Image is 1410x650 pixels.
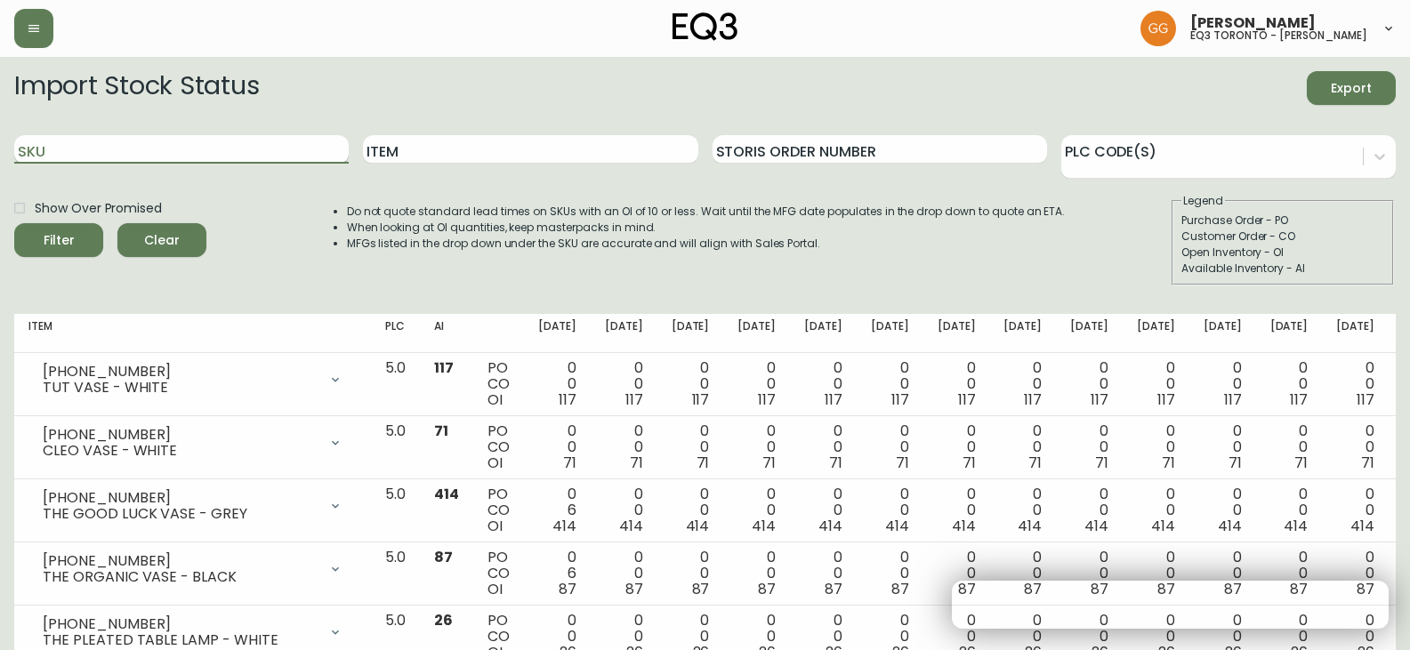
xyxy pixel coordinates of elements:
span: 117 [1357,389,1374,410]
div: [PHONE_NUMBER]THE GOOD LUCK VASE - GREY [28,486,357,526]
th: [DATE] [1322,314,1389,353]
th: [DATE] [591,314,657,353]
span: 87 [1024,579,1042,599]
span: 71 [762,453,776,473]
div: 0 0 [938,423,976,471]
button: Filter [14,223,103,257]
div: [PHONE_NUMBER] [43,490,318,506]
span: 71 [1294,453,1308,473]
div: 0 0 [1336,360,1374,408]
div: 0 0 [1270,550,1309,598]
span: 117 [559,389,576,410]
li: Do not quote standard lead times on SKUs with an OI of 10 or less. Wait until the MFG date popula... [347,204,1066,220]
div: [PHONE_NUMBER] [43,364,318,380]
span: 71 [434,421,448,441]
span: 117 [434,357,454,378]
span: 71 [1095,453,1108,473]
span: 414 [552,516,576,536]
div: THE PLEATED TABLE LAMP - WHITE [43,632,318,648]
span: 117 [1290,389,1308,410]
div: 0 0 [938,360,976,408]
span: 414 [752,516,776,536]
div: 0 0 [538,360,576,408]
th: [DATE] [790,314,857,353]
div: Customer Order - CO [1181,229,1384,245]
td: 5.0 [371,416,420,479]
span: 414 [686,516,710,536]
li: When looking at OI quantities, keep masterpacks in mind. [347,220,1066,236]
th: [DATE] [1123,314,1189,353]
div: Available Inventory - AI [1181,261,1384,277]
div: 0 0 [1204,550,1242,598]
td: 5.0 [371,353,420,416]
div: 0 0 [1137,486,1175,534]
div: 0 0 [737,360,776,408]
img: dbfc93a9366efef7dcc9a31eef4d00a7 [1140,11,1176,46]
button: Clear [117,223,206,257]
div: 0 0 [1270,360,1309,408]
div: 0 0 [737,550,776,598]
div: 0 0 [1070,423,1108,471]
div: 0 0 [938,550,976,598]
span: OI [487,516,503,536]
div: 0 0 [804,486,842,534]
span: 117 [625,389,643,410]
div: 0 0 [1003,486,1042,534]
span: Clear [132,229,192,252]
div: 0 6 [538,550,576,598]
div: 0 0 [871,423,909,471]
div: 0 0 [804,423,842,471]
div: 0 0 [1336,423,1374,471]
span: 71 [563,453,576,473]
span: 71 [630,453,643,473]
span: 414 [1151,516,1175,536]
div: 0 0 [1137,423,1175,471]
span: Show Over Promised [35,199,162,218]
img: logo [673,12,738,41]
span: 117 [825,389,842,410]
div: 0 0 [804,550,842,598]
th: [DATE] [989,314,1056,353]
span: 87 [891,579,909,599]
span: 414 [619,516,643,536]
legend: Legend [1181,193,1225,209]
span: 414 [952,516,976,536]
div: 0 0 [1270,486,1309,534]
th: [DATE] [1256,314,1323,353]
div: PO CO [487,550,510,598]
div: 0 0 [1204,360,1242,408]
div: 0 0 [1070,360,1108,408]
span: 87 [1157,579,1175,599]
span: 87 [1357,579,1374,599]
div: 0 0 [1003,360,1042,408]
div: [PHONE_NUMBER] [43,427,318,443]
div: 0 0 [871,550,909,598]
div: 0 0 [605,360,643,408]
div: PO CO [487,486,510,534]
span: 117 [958,389,976,410]
span: 414 [885,516,909,536]
div: 0 0 [538,423,576,471]
span: 117 [891,389,909,410]
th: [DATE] [723,314,790,353]
div: 0 0 [1137,550,1175,598]
li: MFGs listed in the drop down under the SKU are accurate and will align with Sales Portal. [347,236,1066,252]
div: 0 0 [1070,550,1108,598]
th: AI [420,314,473,353]
h2: Import Stock Status [14,71,259,105]
div: 0 0 [672,423,710,471]
span: 71 [1229,453,1242,473]
span: 414 [1218,516,1242,536]
div: [PHONE_NUMBER] [43,553,318,569]
span: 414 [434,484,459,504]
th: PLC [371,314,420,353]
span: 117 [1157,389,1175,410]
span: 117 [1224,389,1242,410]
div: 0 0 [1270,423,1309,471]
div: 0 0 [804,360,842,408]
div: 0 0 [605,486,643,534]
div: [PHONE_NUMBER]TUT VASE - WHITE [28,360,357,399]
div: CLEO VASE - WHITE [43,443,318,459]
th: [DATE] [524,314,591,353]
div: 0 6 [538,486,576,534]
